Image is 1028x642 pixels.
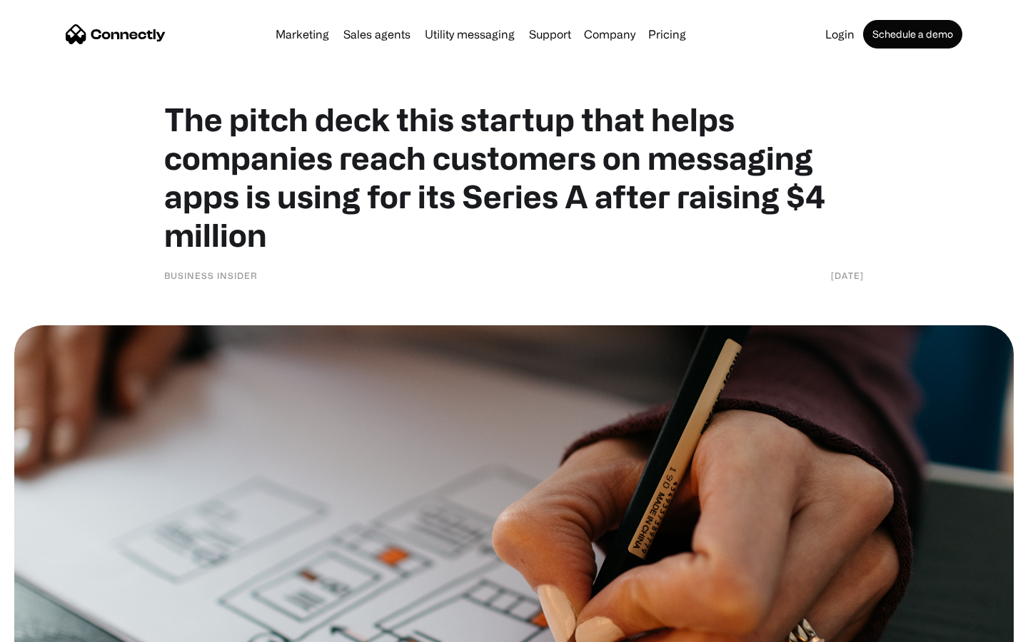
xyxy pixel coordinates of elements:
[642,29,692,40] a: Pricing
[164,268,258,282] div: Business Insider
[338,29,416,40] a: Sales agents
[863,20,962,49] a: Schedule a demo
[584,24,635,44] div: Company
[419,29,520,40] a: Utility messaging
[29,617,86,637] ul: Language list
[164,100,864,254] h1: The pitch deck this startup that helps companies reach customers on messaging apps is using for i...
[523,29,577,40] a: Support
[820,29,860,40] a: Login
[270,29,335,40] a: Marketing
[14,617,86,637] aside: Language selected: English
[831,268,864,282] div: [DATE]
